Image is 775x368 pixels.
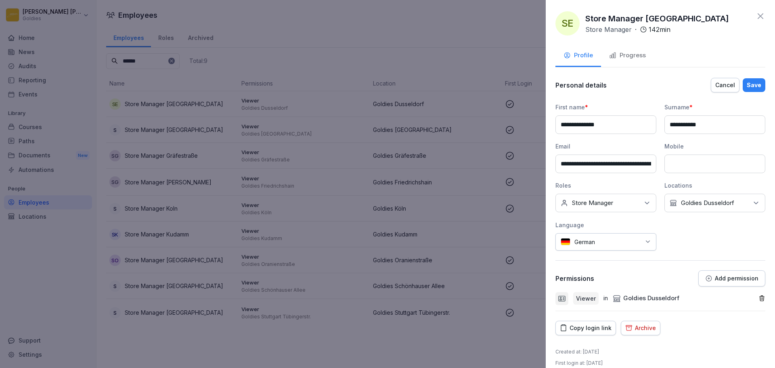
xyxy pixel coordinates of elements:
p: Add permission [715,275,758,282]
img: de.svg [561,238,570,246]
div: Roles [555,181,656,190]
p: Goldies Dusseldorf [681,199,734,207]
p: Store Manager [GEOGRAPHIC_DATA] [585,13,729,25]
div: Mobile [664,142,765,151]
div: · [585,25,670,34]
div: SE [555,11,580,36]
p: in [603,294,608,303]
div: First name [555,103,656,111]
button: Copy login link [555,321,616,335]
p: Store Manager [572,199,613,207]
p: Personal details [555,81,607,89]
button: Cancel [711,78,739,92]
div: Progress [609,51,646,60]
div: Profile [563,51,593,60]
div: Language [555,221,656,229]
p: Permissions [555,274,594,282]
button: Archive [621,321,660,335]
div: Archive [625,324,656,332]
div: Surname [664,103,765,111]
button: Progress [601,45,654,67]
p: 142 min [649,25,670,34]
div: Cancel [715,81,735,90]
div: Goldies Dusseldorf [613,294,679,303]
div: Locations [664,181,765,190]
button: Save [743,78,765,92]
div: Copy login link [560,324,612,332]
button: Profile [555,45,601,67]
div: Save [747,81,761,90]
button: Add permission [698,270,765,286]
p: Created at : [DATE] [555,348,599,355]
p: First login at : [DATE] [555,360,603,367]
div: Email [555,142,656,151]
p: Store Manager [585,25,632,34]
div: German [555,233,656,251]
p: Viewer [576,294,596,303]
